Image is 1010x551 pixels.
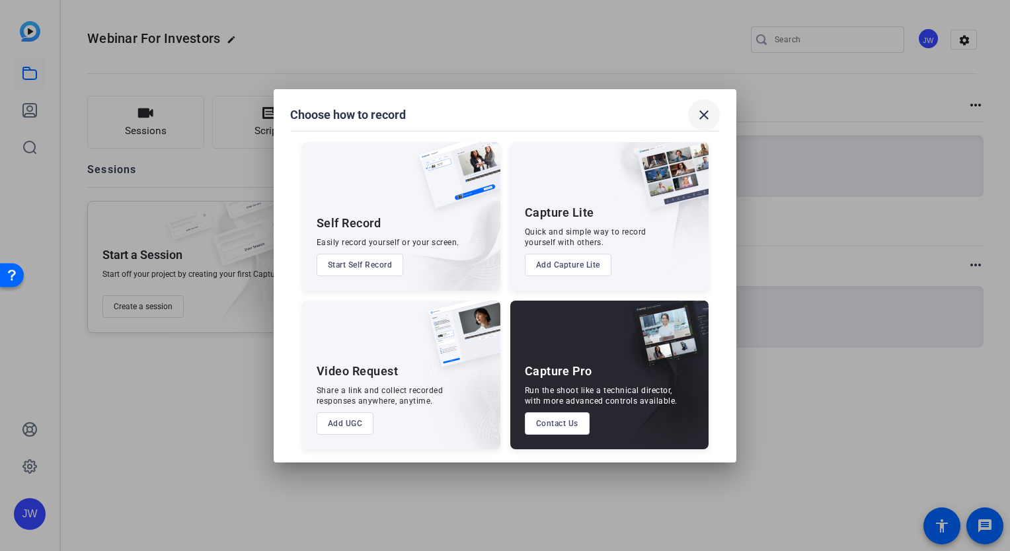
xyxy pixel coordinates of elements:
[525,254,611,276] button: Add Capture Lite
[611,317,709,449] img: embarkstudio-capture-pro.png
[317,412,374,435] button: Add UGC
[525,205,594,221] div: Capture Lite
[590,142,709,274] img: embarkstudio-capture-lite.png
[317,363,399,379] div: Video Request
[525,363,592,379] div: Capture Pro
[525,385,678,406] div: Run the shoot like a technical director, with more advanced controls available.
[385,170,500,291] img: embarkstudio-self-record.png
[696,107,712,123] mat-icon: close
[317,237,459,248] div: Easily record yourself or your screen.
[621,301,709,381] img: capture-pro.png
[418,301,500,381] img: ugc-content.png
[627,142,709,223] img: capture-lite.png
[424,342,500,449] img: embarkstudio-ugc-content.png
[290,107,406,123] h1: Choose how to record
[409,142,500,221] img: self-record.png
[525,412,590,435] button: Contact Us
[525,227,646,248] div: Quick and simple way to record yourself with others.
[317,254,404,276] button: Start Self Record
[317,385,444,406] div: Share a link and collect recorded responses anywhere, anytime.
[317,215,381,231] div: Self Record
